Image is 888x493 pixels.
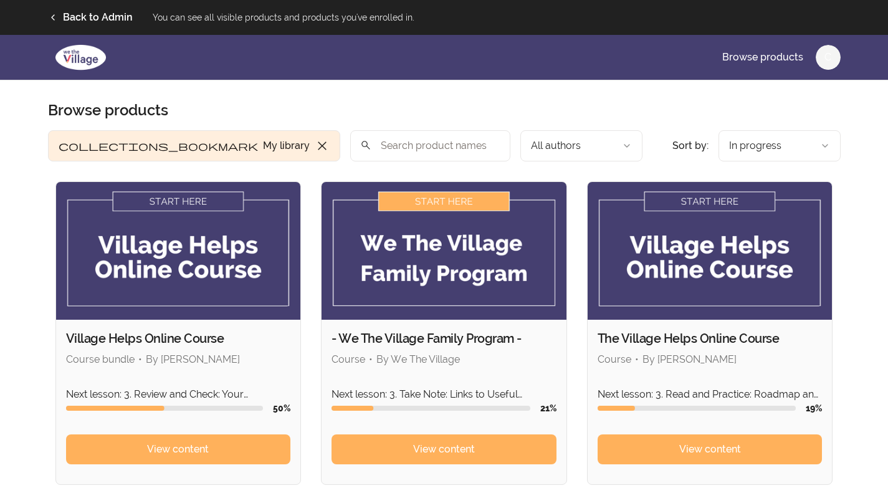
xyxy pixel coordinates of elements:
[322,182,566,320] img: Product image for - We The Village Family Program -
[66,434,291,464] a: View content
[360,136,371,154] span: search
[332,353,365,365] span: Course
[273,403,290,413] span: 50 %
[146,353,240,365] span: By [PERSON_NAME]
[59,138,258,153] span: collections_bookmark
[315,138,330,153] span: close
[48,10,133,25] a: Back to Admin
[48,130,340,161] button: Filter by My library
[588,182,833,320] img: Product image for The Village Helps Online Course
[672,140,709,151] span: Sort by:
[598,434,823,464] a: View content
[712,42,841,72] nav: Main
[153,11,414,24] p: You can see all visible products and products you've enrolled in.
[332,387,556,402] p: Next lesson: 3. Take Note: Links to Useful Resources
[635,353,639,365] span: •
[147,442,209,457] span: View content
[332,330,556,347] h2: - We The Village Family Program -
[376,353,460,365] span: By We The Village
[413,442,475,457] span: View content
[66,406,264,411] div: Course progress
[138,353,142,365] span: •
[369,353,373,365] span: •
[332,406,530,411] div: Course progress
[56,182,301,320] img: Product image for Village Helps Online Course
[598,330,823,347] h2: The Village Helps Online Course
[642,353,737,365] span: By [PERSON_NAME]
[679,442,741,457] span: View content
[598,353,631,365] span: Course
[540,403,556,413] span: 21 %
[816,45,841,70] button: C
[332,434,556,464] a: View content
[350,130,510,161] input: Search product names
[806,403,822,413] span: 19 %
[48,42,113,72] img: We The Village logo
[598,406,796,411] div: Course progress
[66,387,291,402] p: Next lesson: 3. Review and Check: Your Knowledge
[598,387,823,402] p: Next lesson: 3. Read and Practice: Roadmap and Goal Setting
[48,100,168,120] h1: Browse products
[66,330,291,347] h2: Village Helps Online Course
[719,130,841,161] button: Product sort options
[712,42,813,72] a: Browse products
[520,130,642,161] button: Filter by author
[66,353,135,365] span: Course bundle
[63,10,133,25] span: Back to Admin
